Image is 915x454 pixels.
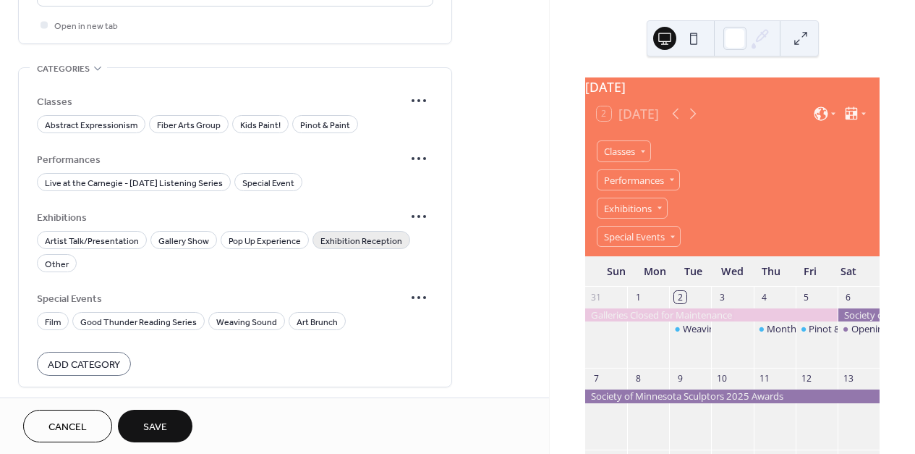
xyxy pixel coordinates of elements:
span: Weaving Sound [216,315,277,330]
span: Performances [37,152,404,167]
div: Sun [597,256,636,286]
span: Special Event [242,176,294,191]
span: Film [45,315,61,330]
span: Art Brunch [297,315,338,330]
span: Open in new tab [54,19,118,34]
span: Good Thunder Reading Series [80,315,197,330]
div: Society of Minnesota Sculptors 2025 Awards [838,308,880,321]
div: 3 [716,291,728,303]
span: Exhibition Reception [320,234,402,249]
div: 2 [674,291,686,303]
div: Pinot & Paint [809,322,866,335]
div: 1 [632,291,644,303]
div: Galleries Closed for Maintenance [585,308,838,321]
div: 5 [800,291,812,303]
span: Live at the Carnegie - [DATE] Listening Series [45,176,223,191]
div: Weaving Sound - Sound Healing Experience [669,322,711,335]
span: Abstract Expressionism [45,118,137,133]
div: Weaving Sound - Sound Healing Experience [683,322,869,335]
div: Monthly Fiber Arts Group [754,322,796,335]
div: [DATE] [585,77,880,96]
div: Tue [674,256,713,286]
span: Cancel [48,420,87,435]
div: 7 [590,373,603,385]
button: Add Category [37,352,131,376]
div: Monthly Fiber Arts Group [767,322,877,335]
div: 31 [590,291,603,303]
div: Mon [636,256,675,286]
div: 9 [674,373,686,385]
div: 11 [758,373,770,385]
div: 6 [842,291,854,303]
div: 12 [800,373,812,385]
div: Pinot & Paint [796,322,838,335]
div: Society of Minnesota Sculptors 2025 Awards [585,390,880,403]
button: Cancel [23,410,112,442]
span: Add Category [48,358,120,373]
span: Artist Talk/Presentation [45,234,139,249]
div: Sat [829,256,868,286]
span: Kids Paint! [240,118,281,133]
span: Fiber Arts Group [157,118,221,133]
div: 10 [716,373,728,385]
div: 13 [842,373,854,385]
div: Thu [752,256,791,286]
span: Pinot & Paint [300,118,350,133]
span: Gallery Show [158,234,209,249]
div: Wed [713,256,752,286]
div: Fri [791,256,830,286]
span: Save [143,420,167,435]
button: Save [118,410,192,442]
span: Classes [37,94,404,109]
span: Exhibitions [37,210,404,225]
div: 4 [758,291,770,303]
span: Pop Up Experience [229,234,301,249]
div: 8 [632,373,644,385]
div: Opening Reception: Society of Minnesota Sculptors 2025 Awards [838,322,880,335]
span: Other [45,257,69,272]
span: Special Events [37,291,404,306]
span: Categories [37,62,90,77]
